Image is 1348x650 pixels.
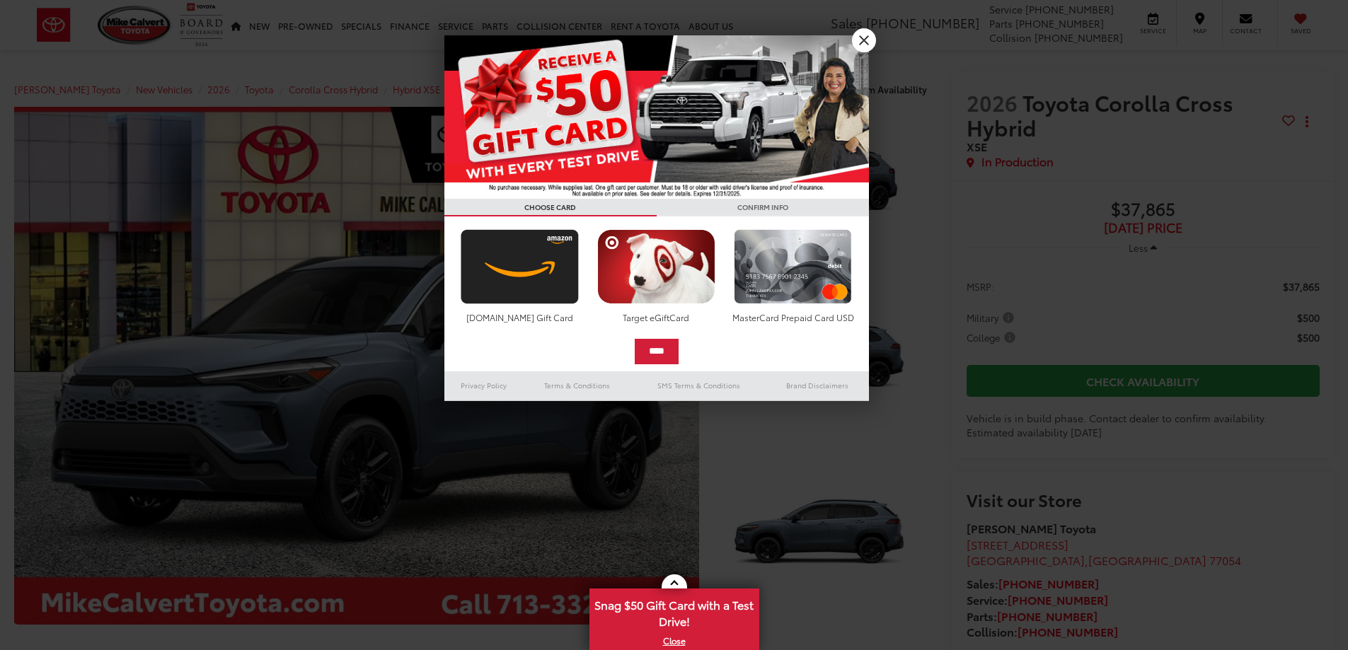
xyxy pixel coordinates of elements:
div: Target eGiftCard [594,311,719,323]
img: 55838_top_625864.jpg [444,35,869,199]
img: amazoncard.png [457,229,582,304]
a: Brand Disclaimers [766,377,869,394]
a: Terms & Conditions [523,377,631,394]
h3: CONFIRM INFO [657,199,869,216]
span: Snag $50 Gift Card with a Test Drive! [591,590,758,633]
img: mastercard.png [730,229,856,304]
div: [DOMAIN_NAME] Gift Card [457,311,582,323]
a: SMS Terms & Conditions [632,377,766,394]
h3: CHOOSE CARD [444,199,657,216]
img: targetcard.png [594,229,719,304]
div: MasterCard Prepaid Card USD [730,311,856,323]
a: Privacy Policy [444,377,524,394]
